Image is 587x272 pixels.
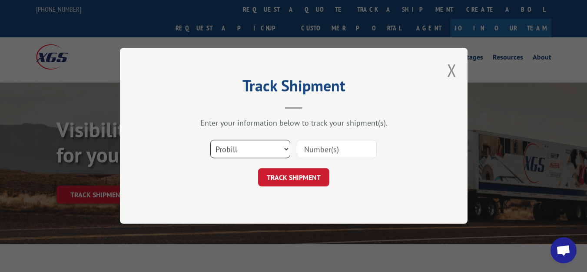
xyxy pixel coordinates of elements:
input: Number(s) [297,140,377,159]
a: Open chat [551,237,577,263]
div: Enter your information below to track your shipment(s). [163,118,424,128]
button: Close modal [447,59,457,82]
button: TRACK SHIPMENT [258,169,329,187]
h2: Track Shipment [163,80,424,96]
